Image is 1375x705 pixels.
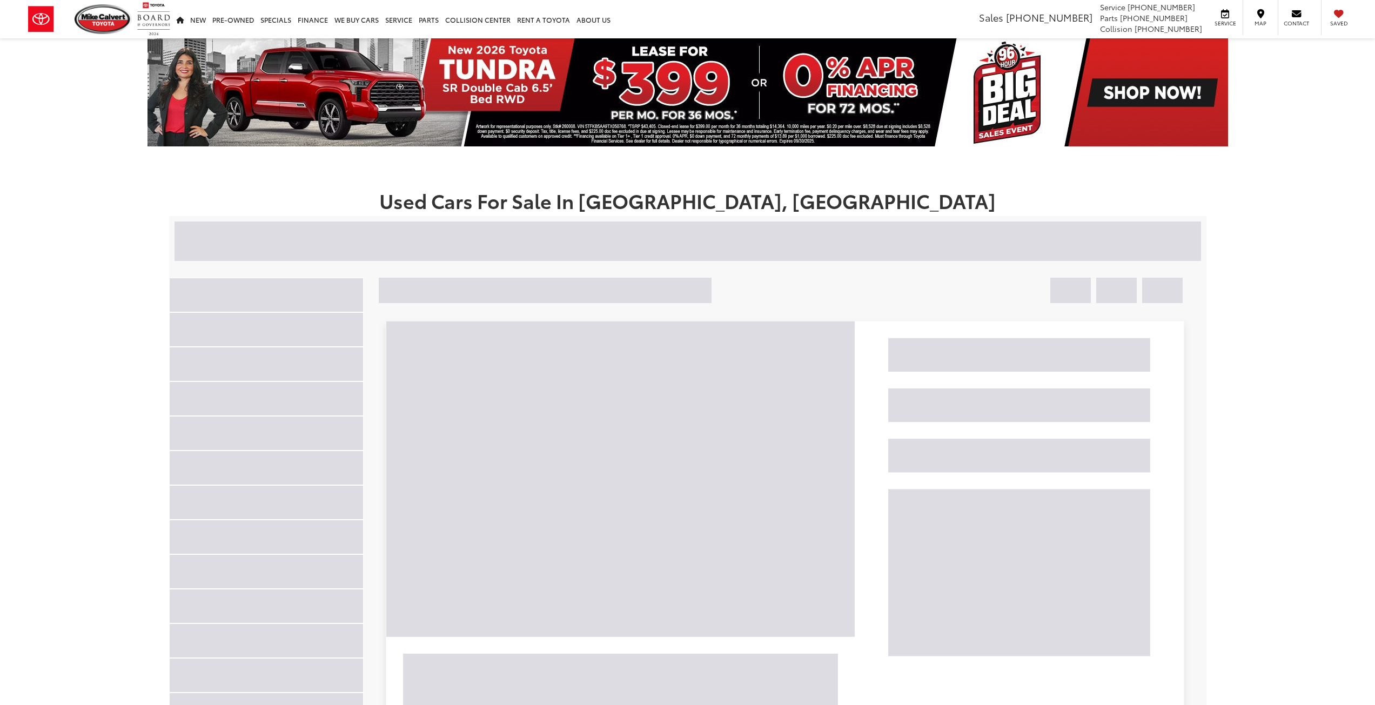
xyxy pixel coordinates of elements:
[1213,19,1237,27] span: Service
[1120,12,1188,23] span: [PHONE_NUMBER]
[1249,19,1272,27] span: Map
[1006,10,1092,24] span: [PHONE_NUMBER]
[1100,2,1125,12] span: Service
[1284,19,1309,27] span: Contact
[1128,2,1195,12] span: [PHONE_NUMBER]
[147,38,1228,146] img: New 2026 Toyota Tundra
[75,4,132,34] img: Mike Calvert Toyota
[979,10,1003,24] span: Sales
[1327,19,1351,27] span: Saved
[1100,12,1118,23] span: Parts
[1135,23,1202,34] span: [PHONE_NUMBER]
[1100,23,1132,34] span: Collision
